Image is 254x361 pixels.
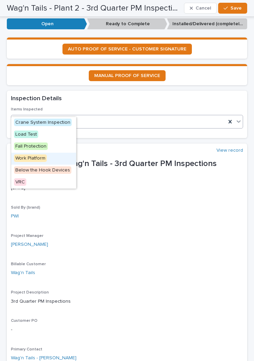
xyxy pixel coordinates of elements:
[11,184,243,192] p: [DATE]
[11,95,62,103] h2: Inspection Details
[68,47,186,51] span: AUTO PROOF OF SERVICE - CUSTOMER SIGNATURE
[14,178,26,186] span: VRC
[218,3,247,14] button: Save
[11,153,76,165] div: Work Platform
[11,213,19,220] a: PWI
[11,159,243,169] p: T&M - 25977 - Wag'n Tails - 3rd Quarter PM Inspections
[11,262,46,266] span: Billable Customer
[87,18,167,30] p: Ready to Complete
[7,18,87,30] p: Open
[14,154,47,162] span: Work Platform
[89,70,166,81] a: MANUAL PROOF OF SERVICE
[11,177,76,189] div: VRC
[11,107,43,111] span: Items Inspected
[94,73,160,78] span: MANUAL PROOF OF SERVICE
[11,269,35,276] a: Wag'n Tails
[11,326,243,333] p: -
[11,165,76,177] div: Below the Hook Devices
[196,5,211,11] span: Cancel
[11,234,43,238] span: Project Manager
[14,119,72,126] span: Crane System Inspection
[11,141,76,153] div: Fall Protection
[14,142,48,150] span: Fall Protection
[11,347,42,351] span: Primary Contact
[11,129,76,141] div: Load Test
[14,131,38,138] span: Load Test
[11,206,40,210] span: Sold By (brand)
[11,319,38,323] span: Customer PO
[11,290,49,295] span: Project Description
[7,3,181,13] h2: Wag'n Tails - Plant 2 - 3rd Quarter PM Inspections
[11,241,48,248] a: [PERSON_NAME]
[11,117,76,129] div: Crane System Inspection
[11,298,243,305] p: 3rd Quarter PM Inspections
[14,166,71,174] span: Below the Hook Devices
[62,44,192,55] a: AUTO PROOF OF SERVICE - CUSTOMER SIGNATURE
[167,18,247,30] p: Installed/Delivered (completely done)
[230,5,242,11] span: Save
[184,3,217,14] button: Cancel
[216,148,243,153] a: View record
